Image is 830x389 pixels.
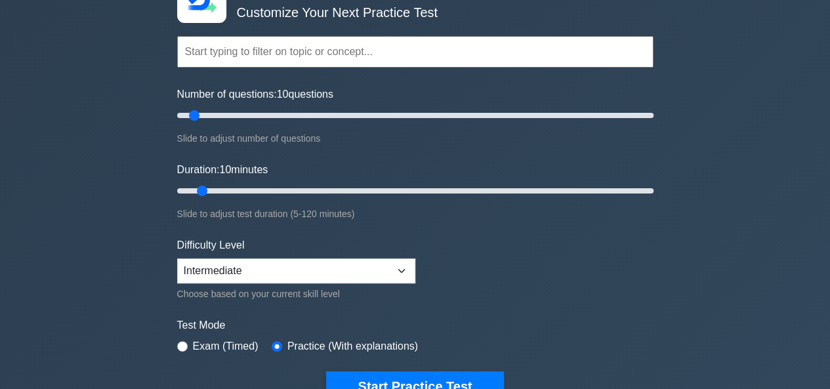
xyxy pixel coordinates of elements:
label: Duration: minutes [177,162,268,178]
label: Test Mode [177,317,654,333]
div: Slide to adjust test duration (5-120 minutes) [177,206,654,222]
label: Difficulty Level [177,237,245,253]
div: Choose based on your current skill level [177,286,415,302]
input: Start typing to filter on topic or concept... [177,36,654,68]
div: Slide to adjust number of questions [177,131,654,146]
span: 10 [219,164,231,175]
span: 10 [277,89,289,100]
label: Practice (With explanations) [287,338,418,354]
label: Number of questions: questions [177,87,333,102]
label: Exam (Timed) [193,338,259,354]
